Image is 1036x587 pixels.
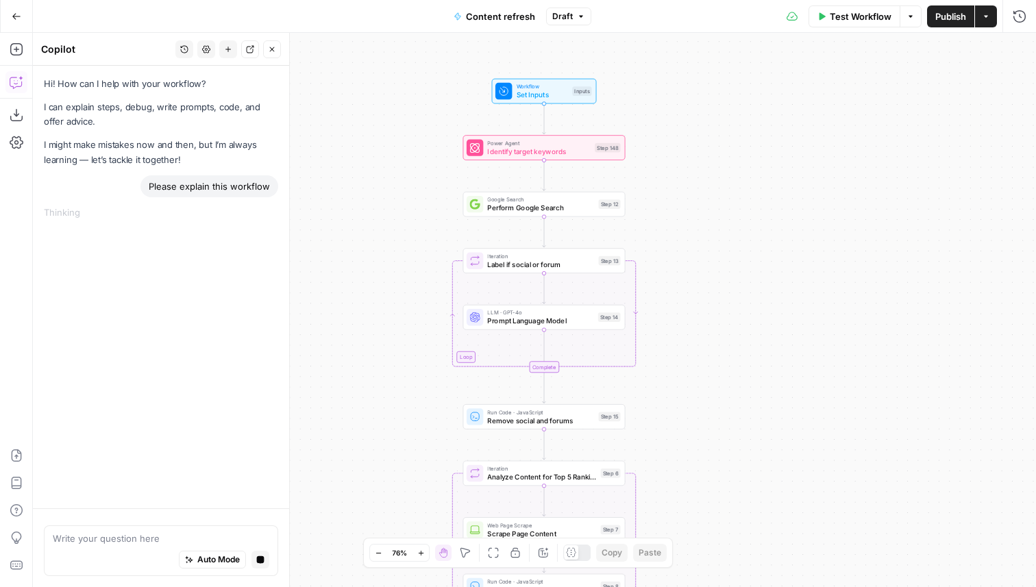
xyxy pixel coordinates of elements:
[598,312,621,322] div: Step 14
[463,461,626,486] div: IterationAnalyze Content for Top 5 Ranking PagesStep 6
[487,472,596,482] span: Analyze Content for Top 5 Ranking Pages
[543,160,546,190] g: Edge from step_148 to step_12
[487,195,594,203] span: Google Search
[487,308,593,316] span: LLM · GPT-4o
[44,77,278,91] p: Hi! How can I help with your workflow?
[601,469,621,478] div: Step 6
[598,199,620,209] div: Step 12
[487,415,594,425] span: Remove social and forums
[602,547,622,559] span: Copy
[463,361,626,373] div: Complete
[830,10,891,23] span: Test Workflow
[572,86,591,96] div: Inputs
[487,252,594,260] span: Iteration
[487,203,594,213] span: Perform Google Search
[517,90,569,100] span: Set Inputs
[543,486,546,516] g: Edge from step_6 to step_7
[552,10,573,23] span: Draft
[463,79,626,104] div: WorkflowSet InputsInputs
[529,361,559,373] div: Complete
[809,5,900,27] button: Test Workflow
[463,404,626,429] div: Run Code · JavaScriptRemove social and forumsStep 15
[543,429,546,460] g: Edge from step_15 to step_6
[487,146,591,156] span: Identify target keywords
[935,10,966,23] span: Publish
[44,100,278,129] p: I can explain steps, debug, write prompts, code, and offer advice.
[463,517,626,542] div: Web Page ScrapeScrape Page ContentStep 7
[543,542,546,573] g: Edge from step_7 to step_8
[543,103,546,134] g: Edge from start to step_148
[543,273,546,303] g: Edge from step_13 to step_14
[633,544,667,562] button: Paste
[487,408,594,416] span: Run Code · JavaScript
[487,464,596,473] span: Iteration
[596,544,628,562] button: Copy
[601,525,621,535] div: Step 7
[487,139,591,147] span: Power Agent
[44,205,278,219] div: Thinking
[927,5,974,27] button: Publish
[463,305,626,330] div: LLM · GPT-4oPrompt Language ModelStep 14
[517,82,569,90] span: Workflow
[463,248,626,273] div: LoopIterationLabel if social or forumStep 13
[445,5,543,27] button: Content refresh
[543,216,546,247] g: Edge from step_12 to step_13
[487,316,593,326] span: Prompt Language Model
[197,553,240,566] span: Auto Mode
[487,577,596,586] span: Run Code · JavaScript
[639,547,661,559] span: Paste
[140,175,278,197] div: Please explain this workflow
[487,521,596,529] span: Web Page Scrape
[466,10,535,23] span: Content refresh
[41,42,171,56] div: Copilot
[463,135,626,160] div: Power AgentIdentify target keywordsStep 148
[44,138,278,166] p: I might make mistakes now and then, but I’m always learning — let’s tackle it together!
[80,205,88,219] div: ...
[598,256,620,266] div: Step 13
[463,192,626,217] div: Google SearchPerform Google SearchStep 12
[546,8,591,25] button: Draft
[487,528,596,538] span: Scrape Page Content
[392,547,407,558] span: 76%
[543,373,546,403] g: Edge from step_13-iteration-end to step_15
[179,551,246,569] button: Auto Mode
[487,259,594,269] span: Label if social or forum
[598,412,620,422] div: Step 15
[595,143,620,153] div: Step 148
